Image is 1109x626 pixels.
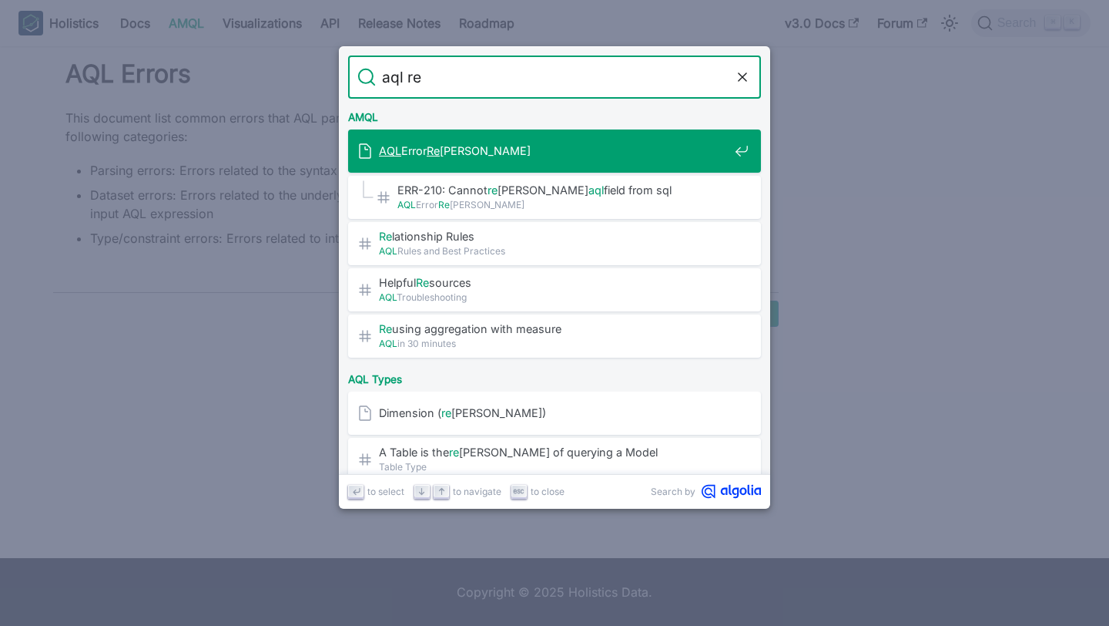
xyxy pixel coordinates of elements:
mark: re [449,446,459,459]
svg: Algolia [702,484,761,499]
svg: Arrow up [436,486,447,497]
span: to close [531,484,565,499]
span: Rules and Best Practices [379,244,729,258]
span: in 30 minutes [379,336,729,351]
mark: Re [379,230,392,243]
span: Table Type [379,459,729,474]
span: using aggregation with measure​ [379,321,729,336]
span: to navigate [453,484,501,499]
mark: Re [427,144,440,157]
mark: Re [379,322,392,335]
span: A Table is the [PERSON_NAME] of querying a Model​ [379,445,729,459]
button: Clear the query [733,68,752,86]
span: Error [PERSON_NAME] [397,197,729,212]
span: lationship Rules​ [379,229,729,244]
span: to select [367,484,404,499]
svg: Arrow down [416,486,427,497]
mark: re [441,406,451,419]
a: Reusing aggregation with measure​AQLin 30 minutes [348,315,761,358]
mark: AQL [397,199,416,210]
a: HelpfulResources​AQLTroubleshooting [348,268,761,311]
div: AMQL [345,99,764,130]
mark: Re [438,199,450,210]
mark: aql [588,183,604,197]
div: AQL Types [345,361,764,392]
mark: Re [416,276,429,289]
mark: AQL [379,144,401,157]
svg: Escape key [513,486,524,497]
span: Helpful sources​ [379,275,729,290]
span: Troubleshooting [379,290,729,305]
mark: AQL [379,291,397,303]
a: Dimension (re[PERSON_NAME]) [348,392,761,435]
a: Relationship Rules​AQLRules and Best Practices [348,222,761,265]
a: AQLErrorRe[PERSON_NAME] [348,130,761,173]
span: Search by [651,484,695,499]
mark: AQL [379,245,397,257]
mark: re [487,183,498,197]
a: Search byAlgolia [651,484,761,499]
a: A Table is there[PERSON_NAME] of querying a Model​Table Type [348,438,761,481]
span: Error [PERSON_NAME] [379,143,729,158]
svg: Enter key [350,486,362,497]
span: ERR-210: Cannot [PERSON_NAME] field from sql​ [397,183,729,197]
mark: AQL [379,338,397,349]
span: Dimension ( [PERSON_NAME]) [379,406,729,420]
input: Search docs [376,56,733,99]
a: ERR-210: Cannotre[PERSON_NAME]aqlfield from sql​AQLErrorRe[PERSON_NAME] [348,176,761,219]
